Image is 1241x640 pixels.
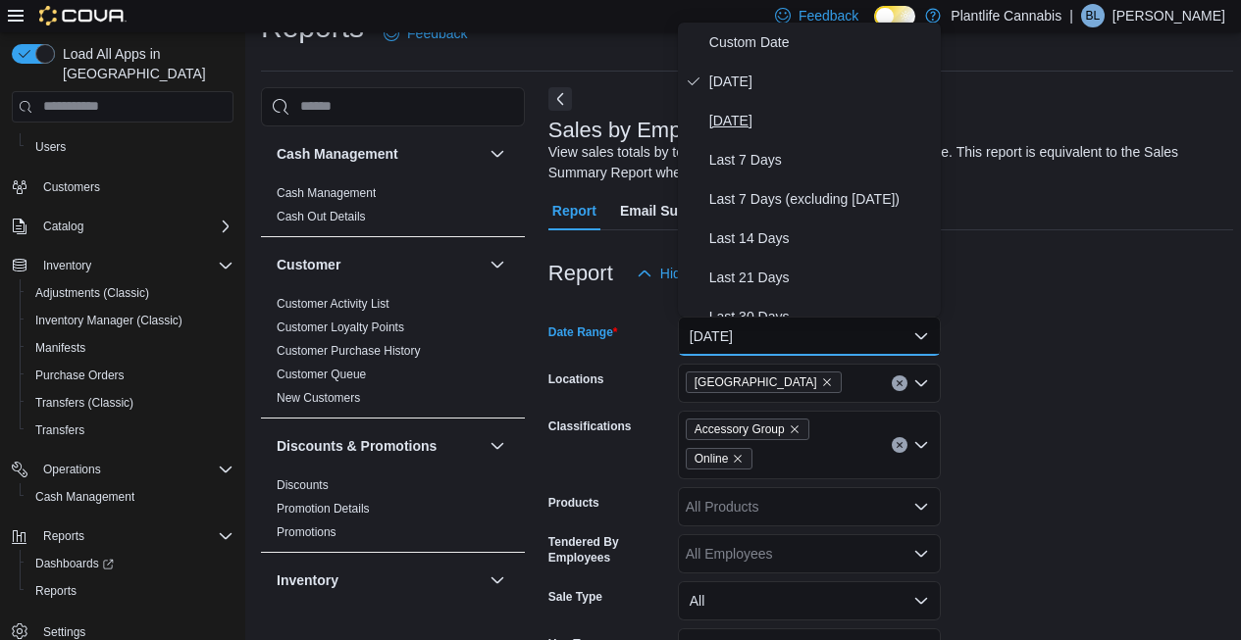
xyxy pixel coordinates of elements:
span: BL [1086,4,1101,27]
img: Cova [39,6,127,25]
span: Inventory Manager (Classic) [35,313,182,328]
a: Customers [35,175,108,199]
span: Hide Parameters [660,264,763,283]
a: Adjustments (Classic) [27,281,157,305]
span: Operations [35,458,233,481]
span: Adjustments (Classic) [35,285,149,301]
span: Catalog [43,219,83,234]
span: Users [27,135,233,159]
span: Last 7 Days (excluding [DATE]) [709,187,933,211]
a: Dashboards [20,550,241,577]
button: Purchase Orders [20,362,241,389]
button: Catalog [4,213,241,240]
span: Last 14 Days [709,226,933,250]
span: Reports [27,579,233,603]
button: Adjustments (Classic) [20,279,241,307]
span: Transfers [35,422,84,438]
button: Open list of options [913,375,929,391]
div: Customer [261,292,525,418]
button: Discounts & Promotions [486,434,509,458]
span: Accessory Group [695,419,785,439]
label: Locations [548,371,604,387]
span: Reports [43,528,84,544]
a: Cash Management [27,485,142,509]
button: Customer [486,253,509,276]
span: Manifests [27,336,233,360]
button: Cash Management [486,142,509,166]
span: Last 30 Days [709,305,933,328]
input: Dark Mode [874,6,915,26]
a: Customer Queue [277,368,366,381]
span: Email Subscription [620,191,745,230]
button: Remove Online from selection in this group [732,453,744,465]
button: Cash Management [20,483,241,511]
button: Open list of options [913,437,929,453]
span: Operations [43,462,101,477]
div: Bruno Leest [1081,4,1105,27]
label: Classifications [548,418,632,434]
a: Customer Purchase History [277,344,421,358]
button: Remove Accessory Group from selection in this group [789,423,801,435]
a: Promotion Details [277,502,370,516]
button: Open list of options [913,499,929,515]
button: Reports [20,577,241,605]
button: Catalog [35,215,91,238]
span: Cash Out Details [277,209,366,224]
span: Discounts [277,477,329,493]
a: Customer Activity List [277,297,389,311]
button: Inventory [277,570,482,590]
span: Reports [35,524,233,548]
a: Inventory Manager (Classic) [27,309,190,332]
button: Reports [4,522,241,550]
button: Inventory [4,252,241,279]
span: Last 21 Days [709,266,933,289]
span: Settings [43,624,85,640]
button: Customer [277,255,482,274]
button: Manifests [20,334,241,362]
span: [GEOGRAPHIC_DATA] [695,372,817,392]
div: Discounts & Promotions [261,473,525,552]
span: Last 7 Days [709,148,933,172]
h3: Inventory [277,570,338,590]
span: Catalog [35,215,233,238]
label: Products [548,495,599,511]
span: Feedback [407,24,467,43]
span: Cash Management [35,489,134,505]
span: Dashboards [27,552,233,575]
span: Inventory [35,254,233,277]
span: Promotion Details [277,501,370,517]
button: Clear input [892,375,907,391]
a: Customer Loyalty Points [277,320,404,334]
button: Open list of options [913,546,929,562]
span: Transfers [27,418,233,442]
span: Customer Loyalty Points [277,320,404,335]
span: Reports [35,583,77,599]
span: Purchase Orders [35,368,125,383]
span: Promotions [277,524,336,540]
span: Transfers (Classic) [27,391,233,415]
span: Customer Purchase History [277,343,421,359]
h3: Report [548,262,613,285]
a: Purchase Orders [27,364,132,387]
button: [DATE] [678,317,941,356]
h3: Discounts & Promotions [277,436,437,456]
button: Operations [35,458,109,481]
span: Users [35,139,66,155]
button: Next [548,87,572,111]
a: Promotions [277,525,336,539]
span: Online [686,448,753,469]
span: Cash Management [27,485,233,509]
div: View sales totals by tendered employee for a specified date range. This report is equivalent to t... [548,142,1223,183]
div: Select listbox [678,23,941,317]
button: Inventory [486,568,509,592]
a: Feedback [376,14,475,53]
button: Inventory Manager (Classic) [20,307,241,334]
p: [PERSON_NAME] [1112,4,1225,27]
h3: Customer [277,255,340,274]
label: Tendered By Employees [548,534,670,566]
a: Users [27,135,74,159]
button: Users [20,133,241,161]
span: Report [552,191,596,230]
button: All [678,581,941,620]
button: Operations [4,456,241,483]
